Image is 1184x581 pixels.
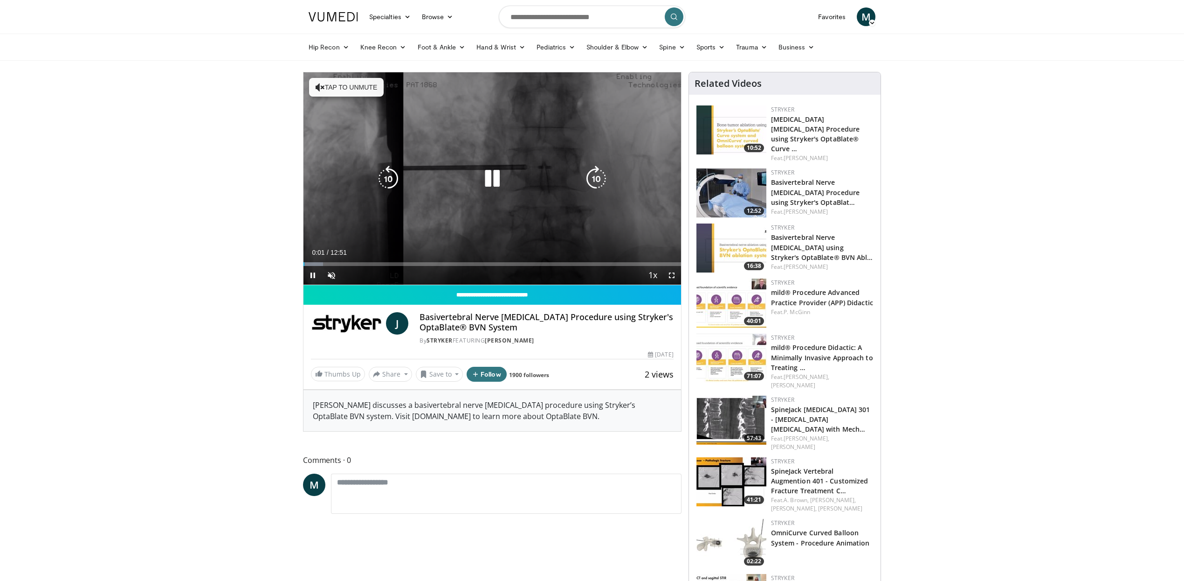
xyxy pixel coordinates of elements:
[744,262,764,270] span: 16:38
[696,519,766,568] img: 6ed72550-aece-4dce-88ed-d63958b6dcb3.150x105_q85_crop-smart_upscale.jpg
[771,373,873,390] div: Feat.
[696,224,766,273] img: efc84703-49da-46b6-9c7b-376f5723817c.150x105_q85_crop-smart_upscale.jpg
[416,367,463,382] button: Save to
[696,457,766,506] a: 41:21
[771,443,815,451] a: [PERSON_NAME]
[485,336,534,344] a: [PERSON_NAME]
[744,372,764,380] span: 71:07
[771,496,873,513] div: Feat.
[695,78,762,89] h4: Related Videos
[531,38,581,56] a: Pediatrics
[420,336,673,345] div: By FEATURING
[812,7,851,26] a: Favorites
[771,405,870,434] a: SpineJack [MEDICAL_DATA] 301 - [MEDICAL_DATA] [MEDICAL_DATA] with Mech…
[771,233,873,261] a: Basivertebral Nerve [MEDICAL_DATA] using Stryker's OptaBlate® BVN Abl…
[662,266,681,285] button: Fullscreen
[309,12,358,21] img: VuMedi Logo
[744,434,764,442] span: 57:43
[771,504,817,512] a: [PERSON_NAME],
[771,105,794,113] a: Stryker
[581,38,654,56] a: Shoulder & Elbow
[744,557,764,566] span: 02:22
[744,317,764,325] span: 40:01
[364,7,416,26] a: Specialties
[696,396,766,445] img: 3f71025c-3002-4ac4-b36d-5ce8ecbbdc51.150x105_q85_crop-smart_upscale.jpg
[369,367,412,382] button: Share
[771,308,873,316] div: Feat.
[696,279,766,328] a: 40:01
[771,224,794,231] a: Stryker
[784,434,829,442] a: [PERSON_NAME],
[771,168,794,176] a: Stryker
[303,454,681,466] span: Comments 0
[784,496,809,504] a: A. Brown,
[509,371,549,379] a: 1900 followers
[355,38,412,56] a: Knee Recon
[412,38,471,56] a: Foot & Ankle
[771,396,794,404] a: Stryker
[771,263,873,271] div: Feat.
[303,474,325,496] a: M
[771,279,794,287] a: Stryker
[771,528,870,547] a: OmniCurve Curved Balloon System - Procedure Animation
[327,249,329,256] span: /
[696,224,766,273] a: 16:38
[427,336,453,344] a: Stryker
[644,266,662,285] button: Playback Rate
[330,249,347,256] span: 12:51
[771,457,794,465] a: Stryker
[784,154,828,162] a: [PERSON_NAME]
[771,343,873,371] a: mild® Procedure Didactic: A Minimally Invasive Approach to Treating …
[645,369,674,380] span: 2 views
[322,266,341,285] button: Unmute
[696,105,766,154] img: 0f0d9d51-420c-42d6-ac87-8f76a25ca2f4.150x105_q85_crop-smart_upscale.jpg
[303,266,322,285] button: Pause
[386,312,408,335] a: J
[857,7,875,26] a: M
[771,288,873,307] a: mild® Procedure Advanced Practice Provider (APP) Didactic
[420,312,673,332] h4: Basivertebral Nerve [MEDICAL_DATA] Procedure using Stryker's OptaBlate® BVN System
[303,38,355,56] a: Hip Recon
[744,496,764,504] span: 41:21
[784,263,828,271] a: [PERSON_NAME]
[696,334,766,383] a: 71:07
[691,38,731,56] a: Sports
[303,390,681,431] div: [PERSON_NAME] discusses a basivertebral nerve [MEDICAL_DATA] procedure using Stryker’s OptaBlate ...
[696,168,766,217] img: defb5e87-9a59-4e45-9c94-ca0bb38673d3.150x105_q85_crop-smart_upscale.jpg
[771,519,794,527] a: Stryker
[416,7,459,26] a: Browse
[309,78,384,97] button: Tap to unmute
[303,262,681,266] div: Progress Bar
[771,334,794,342] a: Stryker
[311,312,382,335] img: Stryker
[744,207,764,215] span: 12:52
[303,72,681,285] video-js: Video Player
[696,334,766,383] img: 9d4bc2db-bb55-4b2e-be96-a2b6c3db8f79.150x105_q85_crop-smart_upscale.jpg
[784,308,810,316] a: P. McGinn
[730,38,773,56] a: Trauma
[771,208,873,216] div: Feat.
[771,434,873,451] div: Feat.
[771,467,868,495] a: SpineJack Vertebral Augmention 401 - Customized Fracture Treatment C…
[696,279,766,328] img: 4f822da0-6aaa-4e81-8821-7a3c5bb607c6.150x105_q85_crop-smart_upscale.jpg
[499,6,685,28] input: Search topics, interventions
[773,38,820,56] a: Business
[771,381,815,389] a: [PERSON_NAME]
[696,457,766,506] img: b9a1412c-fd19-4ce2-a72e-1fe551ae4065.150x105_q85_crop-smart_upscale.jpg
[810,496,856,504] a: [PERSON_NAME],
[467,367,507,382] button: Follow
[784,373,829,381] a: [PERSON_NAME],
[311,367,365,381] a: Thumbs Up
[312,249,324,256] span: 0:01
[744,144,764,152] span: 10:52
[696,105,766,154] a: 10:52
[818,504,862,512] a: [PERSON_NAME]
[654,38,690,56] a: Spine
[771,154,873,162] div: Feat.
[696,168,766,217] a: 12:52
[648,350,673,359] div: [DATE]
[471,38,531,56] a: Hand & Wrist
